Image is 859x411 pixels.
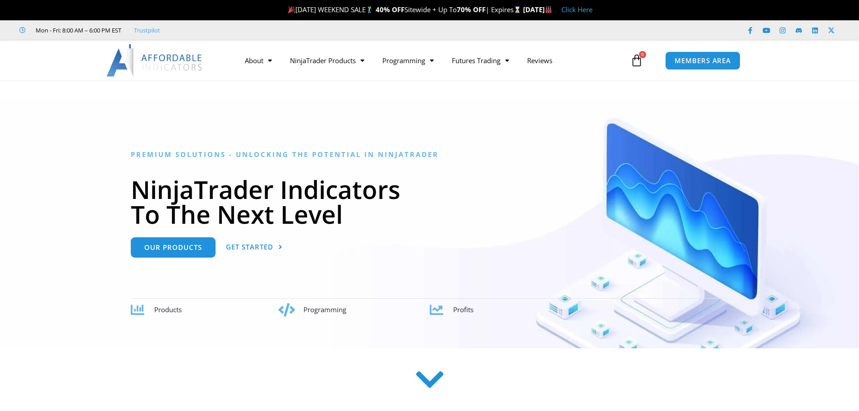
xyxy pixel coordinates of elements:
[617,47,657,74] a: 0
[457,5,486,14] strong: 70% OFF
[545,6,552,13] img: 🏭
[281,50,373,71] a: NinjaTrader Products
[33,25,121,36] span: Mon - Fri: 8:00 AM – 6:00 PM EST
[154,305,182,314] span: Products
[106,44,203,77] img: LogoAI | Affordable Indicators – NinjaTrader
[303,305,346,314] span: Programming
[514,6,521,13] img: ⌛
[226,237,283,258] a: Get Started
[443,50,518,71] a: Futures Trading
[639,51,646,58] span: 0
[226,244,273,250] span: Get Started
[144,244,202,251] span: Our Products
[523,5,552,14] strong: [DATE]
[236,50,628,71] nav: Menu
[366,6,373,13] img: 🏌️‍♂️
[288,6,295,13] img: 🎉
[376,5,404,14] strong: 40% OFF
[131,177,728,226] h1: NinjaTrader Indicators To The Next Level
[561,5,593,14] a: Click Here
[134,25,160,36] a: Trustpilot
[236,50,281,71] a: About
[286,5,523,14] span: [DATE] WEEKEND SALE Sitewide + Up To | Expires
[373,50,443,71] a: Programming
[131,237,216,258] a: Our Products
[131,150,728,159] h6: Premium Solutions - Unlocking the Potential in NinjaTrader
[453,305,473,314] span: Profits
[675,57,731,64] span: MEMBERS AREA
[665,51,740,70] a: MEMBERS AREA
[518,50,561,71] a: Reviews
